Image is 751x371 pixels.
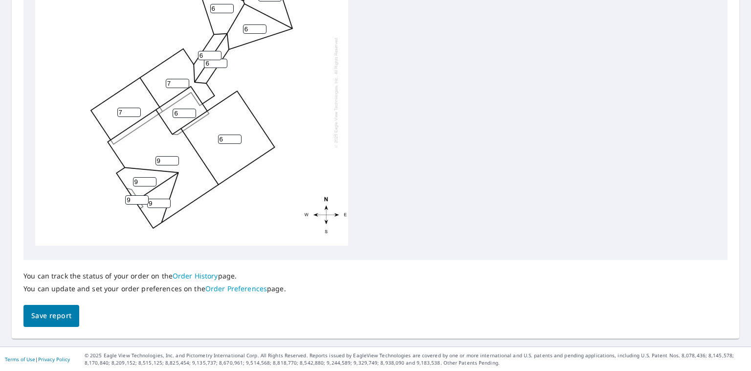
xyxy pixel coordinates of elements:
[23,305,79,327] button: Save report
[173,271,218,280] a: Order History
[23,272,286,280] p: You can track the status of your order on the page.
[205,284,267,293] a: Order Preferences
[5,356,35,363] a: Terms of Use
[85,352,746,367] p: © 2025 Eagle View Technologies, Inc. and Pictometry International Corp. All Rights Reserved. Repo...
[5,356,70,362] p: |
[23,284,286,293] p: You can update and set your order preferences on the page.
[31,310,71,322] span: Save report
[38,356,70,363] a: Privacy Policy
